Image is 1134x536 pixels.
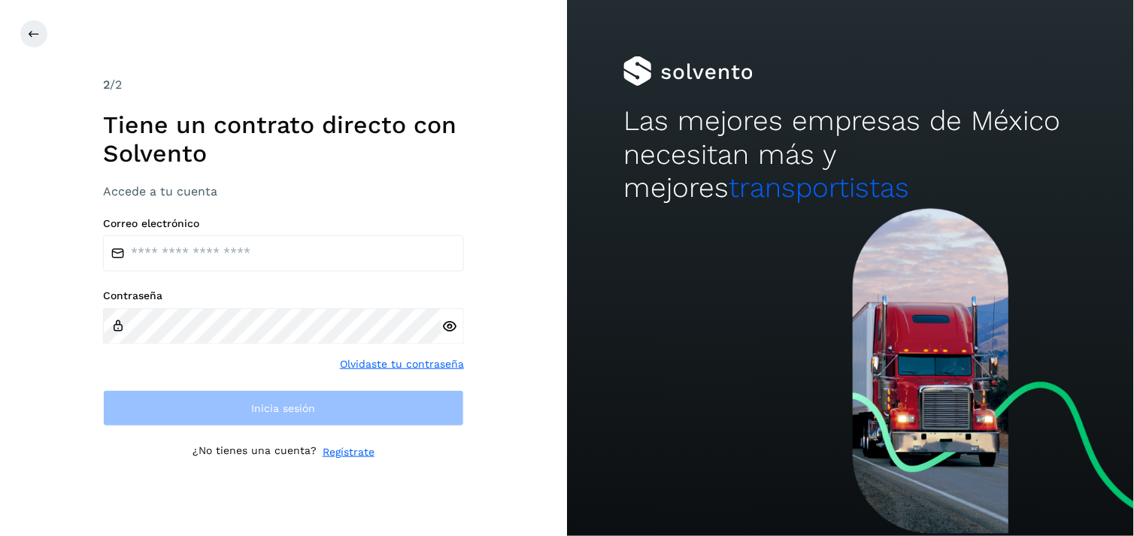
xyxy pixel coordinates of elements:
[103,77,110,92] span: 2
[103,390,464,426] button: Inicia sesión
[623,104,1077,204] h2: Las mejores empresas de México necesitan más y mejores
[103,289,464,302] label: Contraseña
[103,111,464,168] h1: Tiene un contrato directo con Solvento
[103,184,464,198] h3: Accede a tu cuenta
[252,403,316,413] span: Inicia sesión
[193,444,317,460] p: ¿No tienes una cuenta?
[340,356,464,372] a: Olvidaste tu contraseña
[729,171,909,204] span: transportistas
[323,444,374,460] a: Regístrate
[103,217,464,230] label: Correo electrónico
[103,76,464,94] div: /2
